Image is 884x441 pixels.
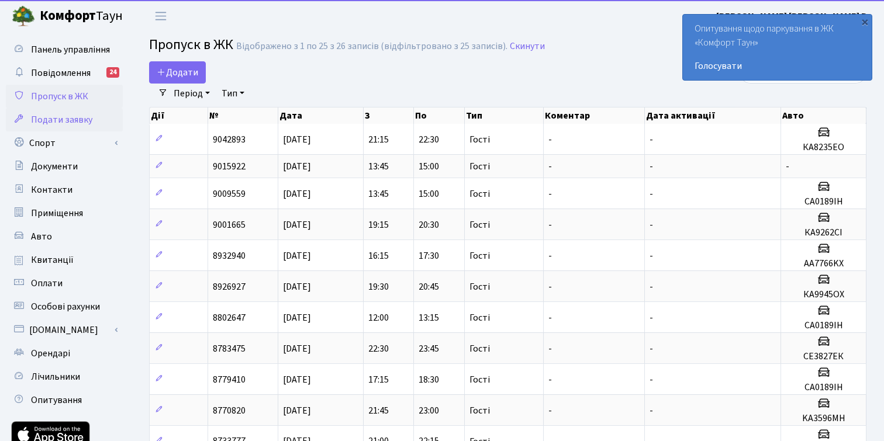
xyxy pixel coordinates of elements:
span: Гості [469,375,490,384]
span: [DATE] [283,311,311,324]
span: Таун [40,6,123,26]
span: 15:00 [419,187,439,200]
span: - [650,160,653,173]
span: - [650,249,653,262]
h5: КА8235ЕО [786,142,861,153]
span: - [548,404,552,417]
span: 23:45 [419,342,439,355]
span: - [650,187,653,200]
span: 21:15 [368,133,389,146]
th: З [364,107,415,124]
span: - [650,280,653,293]
a: Пропуск в ЖК [6,85,123,108]
span: [DATE] [283,133,311,146]
span: [DATE] [283,404,311,417]
span: Приміщення [31,207,83,220]
a: Тип [217,84,249,103]
span: Опитування [31,394,82,407]
span: 12:00 [368,311,389,324]
span: Квитанції [31,254,74,266]
span: - [548,218,552,231]
a: Опитування [6,388,123,412]
a: Авто [6,225,123,248]
span: 22:30 [368,342,389,355]
span: [DATE] [283,280,311,293]
th: № [208,107,278,124]
span: - [650,311,653,324]
span: Гості [469,135,490,144]
span: Пропуск в ЖК [149,34,233,55]
span: 8783475 [213,342,246,355]
span: 17:15 [368,373,389,386]
span: - [650,342,653,355]
span: 22:30 [419,133,439,146]
h5: KA3596MH [786,413,861,424]
span: 8770820 [213,404,246,417]
a: Документи [6,155,123,178]
h5: КА9262СІ [786,227,861,238]
span: 21:45 [368,404,389,417]
div: 24 [106,67,119,78]
span: Контакти [31,183,72,196]
span: 17:30 [419,249,439,262]
span: 13:15 [419,311,439,324]
a: Додати [149,61,206,84]
h5: КА9945ОХ [786,289,861,300]
h5: СА0189ІН [786,320,861,331]
span: Подати заявку [31,113,92,126]
span: - [548,133,552,146]
span: 9015922 [213,160,246,173]
div: Відображено з 1 по 25 з 26 записів (відфільтровано з 25 записів). [236,41,507,52]
span: - [650,218,653,231]
span: - [548,311,552,324]
a: [DOMAIN_NAME] [6,318,123,342]
span: 20:30 [419,218,439,231]
h5: СА0189ІН [786,196,861,207]
span: Орендарі [31,347,70,360]
span: Гості [469,282,490,291]
span: 9009559 [213,187,246,200]
span: Гості [469,162,490,171]
span: Гості [469,344,490,353]
span: - [548,342,552,355]
th: Дата [278,107,364,124]
span: - [650,373,653,386]
span: Документи [31,160,78,173]
a: Панель управління [6,38,123,61]
b: [PERSON_NAME] [PERSON_NAME] В. [716,10,870,23]
span: [DATE] [283,249,311,262]
th: Тип [465,107,544,124]
span: Авто [31,230,52,243]
span: Панель управління [31,43,110,56]
span: Оплати [31,277,63,290]
span: 9042893 [213,133,246,146]
span: 8802647 [213,311,246,324]
button: Переключити навігацію [146,6,175,26]
a: Оплати [6,272,123,295]
a: Особові рахунки [6,295,123,318]
a: Скинути [510,41,545,52]
span: Особові рахунки [31,300,100,313]
h5: СЕ3827ЕК [786,351,861,362]
span: 18:30 [419,373,439,386]
a: [PERSON_NAME] [PERSON_NAME] В. [716,9,870,23]
h5: AA7766KX [786,258,861,269]
span: 8932940 [213,249,246,262]
th: Коментар [544,107,645,124]
span: 23:00 [419,404,439,417]
span: 16:15 [368,249,389,262]
span: 13:45 [368,187,389,200]
span: 9001665 [213,218,246,231]
a: Лічильники [6,365,123,388]
a: Контакти [6,178,123,202]
div: × [859,16,871,27]
span: 8926927 [213,280,246,293]
span: - [548,249,552,262]
th: Авто [781,107,866,124]
span: - [548,280,552,293]
span: 15:00 [419,160,439,173]
a: Приміщення [6,202,123,225]
span: - [786,160,789,173]
div: Опитування щодо паркування в ЖК «Комфорт Таун» [683,15,872,80]
span: [DATE] [283,218,311,231]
